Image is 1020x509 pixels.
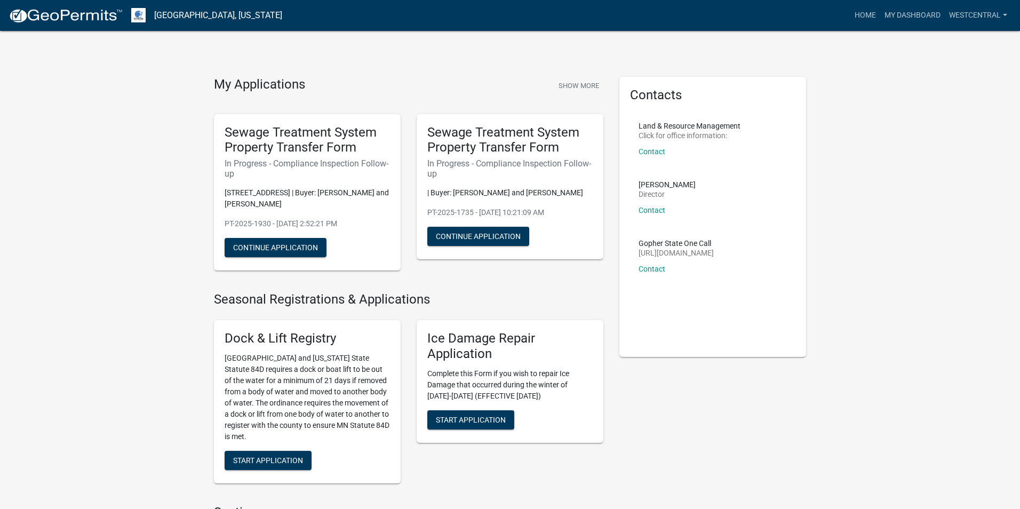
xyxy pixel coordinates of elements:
p: Land & Resource Management [639,122,740,130]
a: My Dashboard [880,5,945,26]
h5: Ice Damage Repair Application [427,331,593,362]
h5: Contacts [630,88,795,103]
p: [PERSON_NAME] [639,181,696,188]
span: Start Application [233,456,303,465]
p: | Buyer: [PERSON_NAME] and [PERSON_NAME] [427,187,593,198]
a: Contact [639,147,665,156]
a: [GEOGRAPHIC_DATA], [US_STATE] [154,6,282,25]
p: Director [639,190,696,198]
h6: In Progress - Compliance Inspection Follow-up [225,158,390,179]
button: Start Application [427,410,514,430]
p: Complete this Form if you wish to repair Ice Damage that occurred during the winter of [DATE]-[DA... [427,368,593,402]
p: [URL][DOMAIN_NAME] [639,249,714,257]
a: Home [850,5,880,26]
p: PT-2025-1735 - [DATE] 10:21:09 AM [427,207,593,218]
a: Contact [639,265,665,273]
a: Contact [639,206,665,214]
button: Start Application [225,451,312,470]
button: Continue Application [225,238,326,257]
button: Show More [554,77,603,94]
p: Gopher State One Call [639,240,714,247]
a: westcentral [945,5,1011,26]
p: PT-2025-1930 - [DATE] 2:52:21 PM [225,218,390,229]
img: Otter Tail County, Minnesota [131,8,146,22]
p: [GEOGRAPHIC_DATA] and [US_STATE] State Statute 84D requires a dock or boat lift to be out of the ... [225,353,390,442]
button: Continue Application [427,227,529,246]
h5: Dock & Lift Registry [225,331,390,346]
h4: Seasonal Registrations & Applications [214,292,603,307]
span: Start Application [436,415,506,424]
h5: Sewage Treatment System Property Transfer Form [225,125,390,156]
h6: In Progress - Compliance Inspection Follow-up [427,158,593,179]
h4: My Applications [214,77,305,93]
p: [STREET_ADDRESS] | Buyer: [PERSON_NAME] and [PERSON_NAME] [225,187,390,210]
h5: Sewage Treatment System Property Transfer Form [427,125,593,156]
p: Click for office information: [639,132,740,139]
